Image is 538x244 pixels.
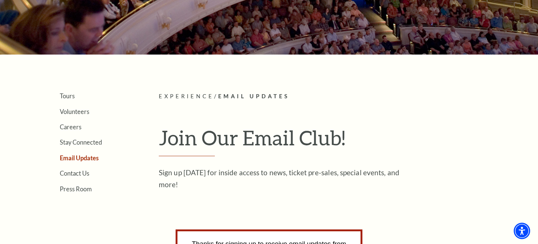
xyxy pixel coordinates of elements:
[60,154,99,161] a: Email Updates
[514,223,530,239] div: Accessibility Menu
[60,139,102,146] a: Stay Connected
[60,123,81,130] a: Careers
[159,167,402,191] p: Sign up [DATE] for inside access to news, ticket pre-sales, special events, and more!
[159,93,214,99] span: Experience
[60,185,92,192] a: Press Room
[60,170,89,177] a: Contact Us
[159,126,501,156] h1: Join Our Email Club!
[218,93,290,99] span: Email Updates
[60,92,75,99] a: Tours
[159,92,501,101] p: /
[60,108,89,115] a: Volunteers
